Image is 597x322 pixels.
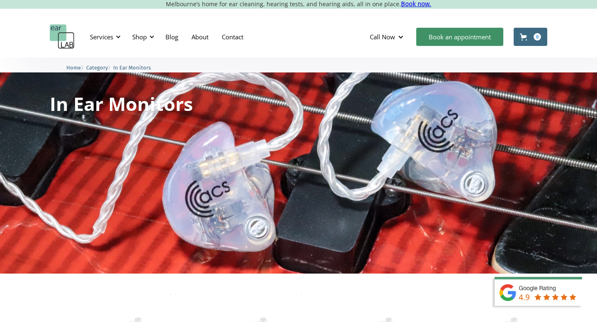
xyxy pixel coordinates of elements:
[215,25,250,49] a: Contact
[113,63,151,71] a: In Ear Monitors
[113,65,151,71] span: In Ear Monitors
[86,63,113,72] li: 〉
[90,33,113,41] div: Services
[66,63,86,72] li: 〉
[50,94,193,113] h1: In Ear Monitors
[66,65,81,71] span: Home
[370,33,395,41] div: Call Now
[514,28,547,46] a: Open cart
[132,33,147,41] div: Shop
[86,63,108,71] a: Category
[534,33,541,41] div: 0
[363,24,412,49] div: Call Now
[50,24,75,49] a: home
[127,24,157,49] div: Shop
[85,24,123,49] div: Services
[159,25,185,49] a: Blog
[185,25,215,49] a: About
[66,63,81,71] a: Home
[86,65,108,71] span: Category
[416,28,503,46] a: Book an appointment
